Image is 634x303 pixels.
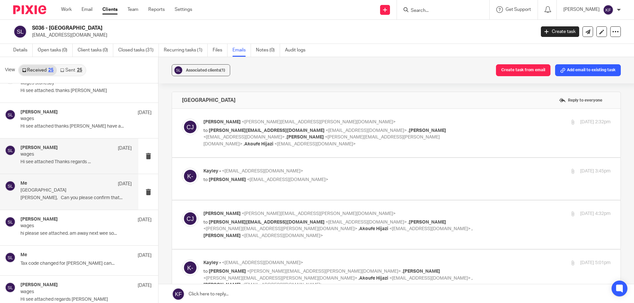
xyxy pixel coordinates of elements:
span: [PERSON_NAME] [209,177,246,182]
p: Hi see attached regards [PERSON_NAME] [20,297,152,302]
span: Akoufe Hijazi [359,227,388,231]
span: [PERSON_NAME][EMAIL_ADDRESS][DOMAIN_NAME] [209,220,325,225]
a: Emails [232,44,251,57]
img: svg%3E [5,217,16,227]
span: <[EMAIL_ADDRESS][DOMAIN_NAME]> [222,169,303,173]
p: [DATE] [118,145,132,152]
p: wages [20,223,125,229]
span: <[PERSON_NAME][EMAIL_ADDRESS][PERSON_NAME][DOMAIN_NAME]> [203,135,440,146]
span: Get Support [506,7,531,12]
img: svg%3E [173,65,183,75]
span: [PERSON_NAME] [203,283,241,287]
p: [EMAIL_ADDRESS][DOMAIN_NAME] [32,32,531,39]
span: <[EMAIL_ADDRESS][DOMAIN_NAME]> [274,142,356,146]
span: <[EMAIL_ADDRESS][DOMAIN_NAME]> [389,227,471,231]
span: [PERSON_NAME] [287,135,324,139]
span: <[PERSON_NAME][EMAIL_ADDRESS][PERSON_NAME][DOMAIN_NAME]> [242,211,396,216]
span: (1) [220,68,225,72]
span: [PERSON_NAME] [409,220,446,225]
span: to [203,128,208,133]
p: Hi see attached thanks [PERSON_NAME] have a... [20,124,152,129]
button: Add email to existing task [555,64,621,76]
p: [DATE] 2:32pm [580,119,611,126]
div: 25 [77,68,82,73]
span: View [5,67,15,74]
p: wages stonesby [20,80,125,86]
h2: S036 - [GEOGRAPHIC_DATA] [32,25,431,32]
span: , [358,276,359,281]
span: [PERSON_NAME] [203,211,241,216]
span: , [472,276,473,281]
span: [PERSON_NAME] [403,269,440,274]
a: Audit logs [285,44,310,57]
button: Create task from email [496,64,550,76]
span: Associated clients [186,68,225,72]
span: , [358,227,359,231]
p: [DATE] [138,109,152,116]
span: to [203,177,208,182]
img: svg%3E [5,282,16,293]
span: to [203,269,208,274]
img: svg%3E [182,168,198,184]
a: Team [127,6,138,13]
p: [GEOGRAPHIC_DATA] [20,188,110,193]
span: , [408,128,409,133]
a: Notes (0) [256,44,280,57]
span: , [286,135,287,139]
p: [DATE] 3:45pm [580,168,611,175]
a: Files [213,44,228,57]
span: <[PERSON_NAME][EMAIL_ADDRESS][PERSON_NAME][DOMAIN_NAME]> [247,269,401,274]
span: , [402,269,403,274]
p: wages [20,116,125,122]
img: svg%3E [603,5,614,15]
button: Associated clients(1) [172,64,230,76]
span: Kayley - [203,260,221,265]
img: svg%3E [5,145,16,156]
span: [PERSON_NAME] [409,128,446,133]
a: Closed tasks (31) [118,44,159,57]
a: Create task [541,26,579,37]
h4: [PERSON_NAME] [20,217,58,222]
label: Reply to everyone [557,95,604,105]
p: [PERSON_NAME], Can you please confirm that... [20,195,132,201]
span: <[PERSON_NAME][EMAIL_ADDRESS][PERSON_NAME][DOMAIN_NAME]> [203,227,357,231]
span: <[PERSON_NAME][EMAIL_ADDRESS][PERSON_NAME][DOMAIN_NAME]> [242,120,396,124]
span: [PERSON_NAME] [203,233,241,238]
div: 25 [48,68,53,73]
span: <[EMAIL_ADDRESS][DOMAIN_NAME]> [389,276,471,281]
h4: [PERSON_NAME] [20,282,58,288]
a: Client tasks (0) [78,44,113,57]
p: hi please see attached. am away next wee so... [20,231,152,236]
span: Akoufe Hijazi [244,142,273,146]
span: <[EMAIL_ADDRESS][DOMAIN_NAME]> [242,283,323,287]
img: svg%3E [182,119,198,135]
a: Sent25 [57,65,85,76]
span: [PERSON_NAME] [203,120,241,124]
p: wages [20,289,125,295]
p: Hi see attached. thanks [PERSON_NAME] [20,88,152,94]
span: [PERSON_NAME] [209,269,246,274]
p: wages [20,152,110,157]
h4: Me [20,252,27,258]
a: Clients [102,6,118,13]
p: Hi see attached Thanks regards ... [20,159,132,165]
span: <[PERSON_NAME][EMAIL_ADDRESS][PERSON_NAME][DOMAIN_NAME]> [203,276,357,281]
p: [DATE] [138,282,152,289]
img: svg%3E [13,25,27,39]
p: [DATE] 5:01pm [580,259,611,266]
h4: [PERSON_NAME] [20,145,58,151]
span: <[EMAIL_ADDRESS][DOMAIN_NAME]> [203,135,285,139]
span: Kayley - [203,169,221,173]
a: Details [13,44,33,57]
span: <[EMAIL_ADDRESS][DOMAIN_NAME]> [222,260,303,265]
span: <[EMAIL_ADDRESS][DOMAIN_NAME]> [247,177,328,182]
h4: [PERSON_NAME] [20,109,58,115]
h4: [GEOGRAPHIC_DATA] [182,97,235,104]
a: Work [61,6,72,13]
span: to [203,220,208,225]
span: Akoufe Hijazi [359,276,388,281]
p: [PERSON_NAME] [563,6,600,13]
p: [DATE] [118,181,132,187]
h4: Me [20,181,27,186]
p: [DATE] [138,252,152,259]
